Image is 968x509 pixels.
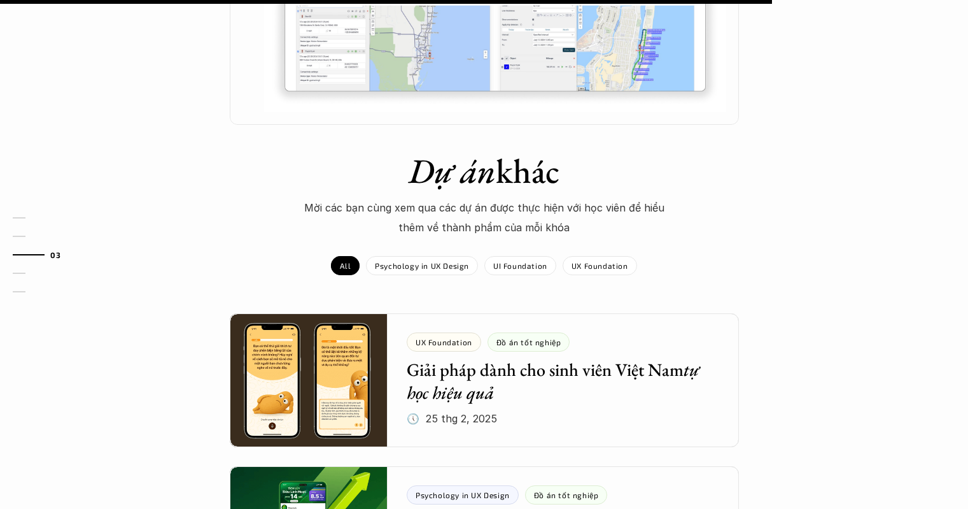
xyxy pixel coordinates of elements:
[572,261,628,270] p: UX Foundation
[340,261,351,270] p: All
[409,148,496,193] em: Dự án
[32,231,42,240] strong: 02
[32,268,43,277] strong: 04
[493,261,547,270] p: UI Foundation
[375,261,469,270] p: Psychology in UX Design
[50,250,60,259] strong: 03
[293,198,675,237] p: Mời các bạn cùng xem qua các dự án được thực hiện với học viên để hiểu thêm về thành phẩm của mỗi...
[230,313,739,447] a: UX FoundationĐồ án tốt nghiệpGiải pháp dành cho sinh viên Việt Namtự học hiệu quả🕔 25 thg 2, 2025
[262,150,707,192] h1: khác
[13,247,73,262] a: 03
[32,213,41,222] strong: 01
[32,287,42,296] strong: 05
